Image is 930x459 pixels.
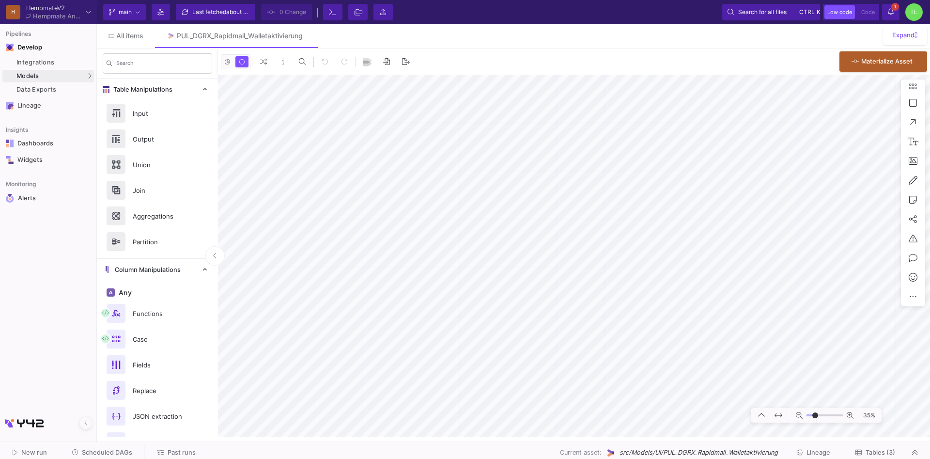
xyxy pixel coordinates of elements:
[882,4,899,20] button: 1
[127,132,194,146] div: Output
[17,102,80,110] div: Lineage
[806,449,830,456] span: Lineage
[6,194,14,203] img: Navigation icon
[127,106,194,121] div: Input
[2,190,94,206] a: Navigation iconAlerts
[226,8,275,16] span: about 2 hours ago
[905,3,923,21] div: TE
[21,449,47,456] span: New run
[6,140,14,147] img: Navigation icon
[117,289,132,297] span: Any
[16,72,39,80] span: Models
[97,100,218,126] button: Input
[97,100,218,258] div: Table Manipulations
[177,32,303,40] div: PUL_DGRX_Rapidmail_Walletaktivierung
[97,126,218,152] button: Output
[97,152,218,177] button: Union
[17,44,32,51] div: Develop
[97,403,218,429] button: JSON extraction
[17,140,80,147] div: Dashboards
[2,83,94,96] a: Data Exports
[2,136,94,151] a: Navigation iconDashboards
[97,429,218,455] button: Bin
[26,5,82,11] div: HempmateV2
[16,86,92,94] div: Data Exports
[97,203,218,229] button: Aggregations
[722,4,820,20] button: Search for all filesctrlk
[796,6,815,18] button: ctrlk
[857,407,879,424] span: 35%
[738,5,787,19] span: Search for all files
[861,58,913,65] span: Materialize Asset
[2,98,94,113] a: Navigation iconLineage
[127,306,194,321] div: Functions
[6,5,20,19] div: H
[127,332,194,347] div: Case
[2,152,94,168] a: Navigation iconWidgets
[827,9,852,16] span: Low code
[861,9,875,16] span: Code
[127,358,194,372] div: Fields
[127,235,194,249] div: Partition
[127,183,194,198] div: Join
[605,448,616,458] img: UI Model
[116,62,208,68] input: Search
[127,209,194,223] div: Aggregations
[17,156,80,164] div: Widgets
[560,448,602,457] span: Current asset:
[97,177,218,203] button: Join
[97,378,218,403] button: Replace
[127,383,194,398] div: Replace
[116,32,143,40] span: All items
[6,44,14,51] img: Navigation icon
[167,32,175,40] img: Tab icon
[891,3,899,11] span: 1
[16,59,92,66] div: Integrations
[620,448,778,457] span: src/Models/UI/PUL_DGRX_Rapidmail_Walletaktivierung
[82,449,132,456] span: Scheduled DAGs
[866,449,895,456] span: Tables (3)
[109,86,172,94] span: Table Manipulations
[97,301,218,326] button: Functions
[97,79,218,100] mat-expansion-panel-header: Table Manipulations
[97,326,218,352] button: Case
[127,409,194,424] div: JSON extraction
[902,3,923,21] button: TE
[97,352,218,378] button: Fields
[127,158,194,172] div: Union
[799,6,815,18] span: ctrl
[33,13,82,19] div: Hempmate Analytics
[176,4,255,20] button: Last fetchedabout 2 hours ago
[103,4,146,20] button: main
[127,435,194,449] div: Bin
[824,5,855,19] button: Low code
[817,6,821,18] span: k
[2,40,94,55] mat-expansion-panel-header: Navigation iconDevelop
[858,5,878,19] button: Code
[2,56,94,69] a: Integrations
[192,5,250,19] div: Last fetched
[168,449,196,456] span: Past runs
[18,194,81,203] div: Alerts
[119,5,132,19] span: main
[6,156,14,164] img: Navigation icon
[111,266,181,274] span: Column Manipulations
[97,229,218,254] button: Partition
[839,51,927,72] button: Materialize Asset
[97,259,218,281] mat-expansion-panel-header: Column Manipulations
[6,102,14,110] img: Navigation icon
